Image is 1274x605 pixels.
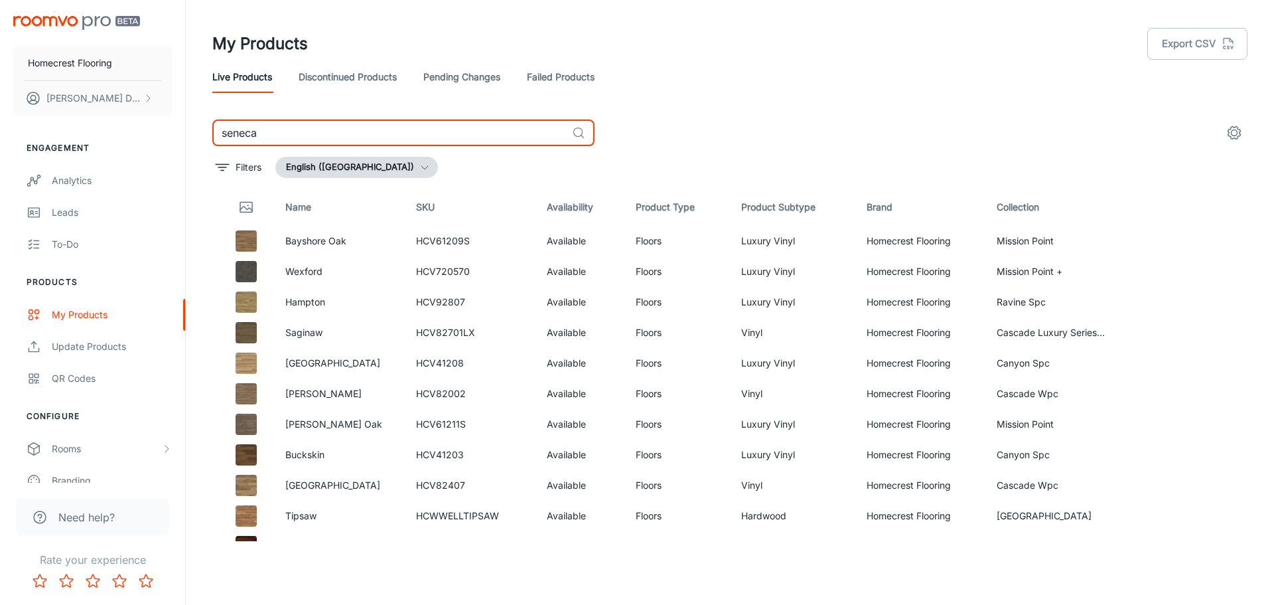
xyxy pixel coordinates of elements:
[285,266,322,277] a: Wexford
[285,327,322,338] a: Saginaw
[625,189,731,226] th: Product Type
[625,317,731,348] td: Floors
[625,226,731,256] td: Floors
[856,317,987,348] td: Homecrest Flooring
[405,348,536,379] td: HCV41208
[212,120,567,146] input: Search
[625,348,731,379] td: Floors
[856,256,987,287] td: Homecrest Flooring
[13,81,172,116] button: [PERSON_NAME] Dexter
[856,501,987,531] td: Homecrest Flooring
[856,409,987,440] td: Homecrest Flooring
[405,531,536,562] td: HCWAMECRH19003DV
[405,189,536,226] th: SKU
[52,307,172,322] div: My Products
[986,440,1117,470] td: Canyon Spc
[46,91,140,106] p: [PERSON_NAME] Dexter
[285,235,346,246] a: Bayshore Oak
[856,531,987,562] td: Homecrest Flooring
[275,157,438,178] button: English ([GEOGRAPHIC_DATA])
[28,56,112,70] p: Homecrest Flooring
[731,348,856,379] td: Luxury Vinyl
[856,348,987,379] td: Homecrest Flooring
[856,470,987,501] td: Homecrest Flooring
[212,157,265,178] button: filter
[731,470,856,501] td: Vinyl
[536,256,625,287] td: Available
[731,531,856,562] td: Hardwood
[986,409,1117,440] td: Mission Point
[299,61,397,93] a: Discontinued Products
[405,317,536,348] td: HCV82701LX
[285,388,362,399] a: [PERSON_NAME]
[236,160,261,175] p: Filters
[986,287,1117,317] td: Ravine Spc
[856,287,987,317] td: Homecrest Flooring
[53,568,80,594] button: Rate 2 star
[405,256,536,287] td: HCV720570
[731,226,856,256] td: Luxury Vinyl
[986,348,1117,379] td: Canyon Spc
[52,474,172,488] div: Branding
[212,32,308,56] h1: My Products
[856,440,987,470] td: Homecrest Flooring
[285,296,325,307] a: Hampton
[238,199,254,215] svg: Thumbnail
[285,418,382,430] a: [PERSON_NAME] Oak
[625,470,731,501] td: Floors
[856,226,987,256] td: Homecrest Flooring
[52,371,172,386] div: QR Codes
[58,509,115,525] span: Need help?
[536,501,625,531] td: Available
[52,442,161,456] div: Rooms
[106,568,133,594] button: Rate 4 star
[27,568,53,594] button: Rate 1 star
[625,531,731,562] td: Floors
[986,531,1117,562] td: [PERSON_NAME] Hickory
[731,256,856,287] td: Luxury Vinyl
[536,189,625,226] th: Availability
[731,440,856,470] td: Luxury Vinyl
[536,409,625,440] td: Available
[731,287,856,317] td: Luxury Vinyl
[986,317,1117,348] td: Cascade Luxury Series Wpc
[536,440,625,470] td: Available
[11,552,175,568] p: Rate your experience
[285,449,324,460] a: Buckskin
[80,568,106,594] button: Rate 3 star
[986,189,1117,226] th: Collection
[986,226,1117,256] td: Mission Point
[731,409,856,440] td: Luxury Vinyl
[986,501,1117,531] td: [GEOGRAPHIC_DATA]
[536,287,625,317] td: Available
[986,379,1117,409] td: Cascade Wpc
[1147,28,1247,60] button: Export CSV
[52,339,172,354] div: Update Products
[405,409,536,440] td: HCV61211S
[536,470,625,501] td: Available
[856,379,987,409] td: Homecrest Flooring
[536,379,625,409] td: Available
[536,531,625,562] td: Available
[625,379,731,409] td: Floors
[405,440,536,470] td: HCV41203
[536,226,625,256] td: Available
[285,541,362,552] a: [PERSON_NAME]
[285,510,317,521] a: Tipsaw
[625,440,731,470] td: Floors
[625,256,731,287] td: Floors
[536,317,625,348] td: Available
[405,470,536,501] td: HCV82407
[52,205,172,220] div: Leads
[275,189,405,226] th: Name
[625,287,731,317] td: Floors
[625,409,731,440] td: Floors
[731,189,856,226] th: Product Subtype
[52,173,172,188] div: Analytics
[986,470,1117,501] td: Cascade Wpc
[405,501,536,531] td: HCWWELLTIPSAW
[285,357,380,369] a: [GEOGRAPHIC_DATA]
[731,317,856,348] td: Vinyl
[731,501,856,531] td: Hardwood
[285,479,380,491] a: [GEOGRAPHIC_DATA]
